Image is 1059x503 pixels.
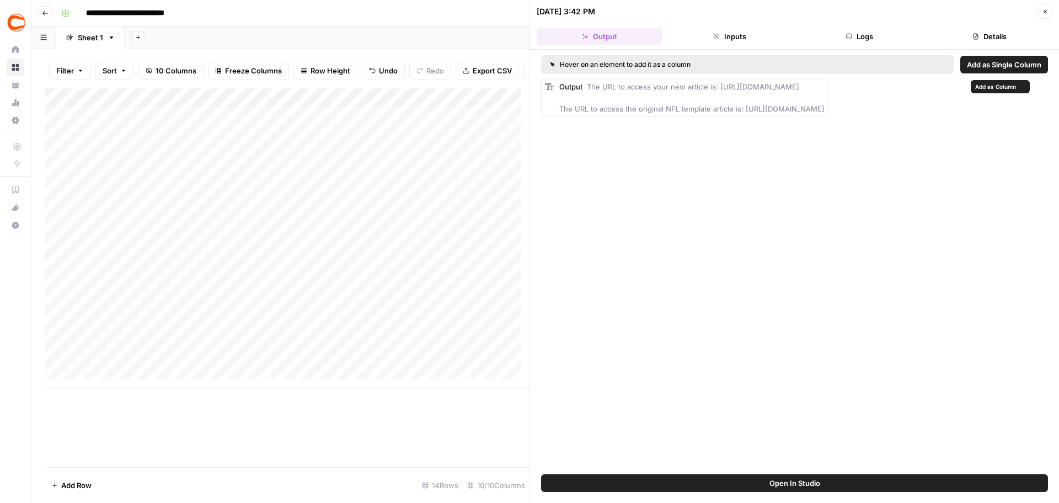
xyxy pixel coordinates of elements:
a: Settings [7,112,24,129]
button: What's new? [7,199,24,216]
span: Add as Column [975,82,1016,91]
span: Open In Studio [769,478,820,489]
button: Freeze Columns [208,62,289,80]
a: Usage [7,94,24,112]
button: Add as Column [971,80,1030,93]
a: Home [7,41,24,59]
button: Inputs [667,28,793,45]
div: 14 Rows [418,476,463,494]
span: Freeze Columns [225,65,282,76]
button: Output [537,28,662,45]
a: Browse [7,59,24,76]
span: Add as Single Column [967,59,1041,70]
a: Sheet 1 [56,27,125,49]
img: Covers Logo [7,13,26,33]
a: AirOps Academy [7,181,24,199]
button: Help + Support [7,216,24,234]
button: Add Row [45,476,98,494]
span: Undo [379,65,398,76]
span: 10 Columns [156,65,196,76]
span: Add Row [61,480,92,491]
button: Open In Studio [541,474,1048,492]
span: The URL to access your new article is: [URL][DOMAIN_NAME] The URL to access the original NFL temp... [559,82,825,113]
span: Sort [103,65,117,76]
button: Row Height [293,62,357,80]
span: Export CSV [473,65,512,76]
button: Details [927,28,1052,45]
button: Export CSV [456,62,519,80]
button: Workspace: Covers [7,9,24,36]
span: Filter [56,65,74,76]
div: [DATE] 3:42 PM [537,6,595,17]
div: Sheet 1 [78,32,103,43]
span: Redo [426,65,444,76]
button: Sort [95,62,134,80]
button: Undo [362,62,405,80]
a: Your Data [7,76,24,94]
span: Row Height [311,65,350,76]
button: Logs [797,28,923,45]
div: 10/10 Columns [463,476,529,494]
button: Redo [409,62,451,80]
button: 10 Columns [138,62,204,80]
span: Output [559,82,582,91]
button: Add as Single Column [960,56,1048,73]
button: Filter [49,62,91,80]
div: Hover on an element to add it as a column [550,60,818,70]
